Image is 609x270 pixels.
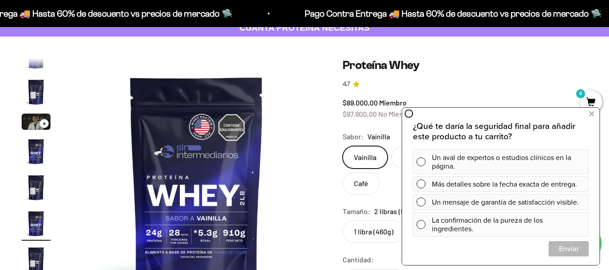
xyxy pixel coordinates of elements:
[378,110,416,118] span: No Miembro
[343,58,587,72] h1: Proteína Whey
[22,78,50,109] button: Ir al artículo 2
[343,98,378,107] span: $89.000,00
[402,107,600,265] iframe: zigpoll-iframe
[239,23,370,32] strong: CUANTA PROTEÍNA NECESITAS
[22,137,50,169] button: Ir al artículo 4
[22,209,50,241] button: Ir al artículo 6
[22,114,50,133] button: Ir al artículo 3
[303,6,600,21] p: Pago Contra Entrega 🚚 Hasta 60% de descuento vs precios de mercado 🛸
[374,206,417,217] span: 2 libras (910g)
[343,131,364,142] legend: Sabor:
[22,78,50,106] img: Proteína Whey
[379,98,407,107] span: Miembro
[22,173,50,202] img: Proteína Whey
[367,131,390,142] span: Vainilla
[343,254,374,265] label: Cantidad:
[22,137,50,166] img: Proteína Whey
[343,206,371,217] legend: Tamaño:
[343,110,377,118] span: $97.900,00
[343,79,350,89] span: 4.7
[22,173,50,205] button: Ir al artículo 5
[343,79,587,89] a: 4.74.7 de 5.0 estrellas
[580,98,602,108] a: 0
[22,209,50,238] img: Proteína Whey
[575,88,586,99] mark: 0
